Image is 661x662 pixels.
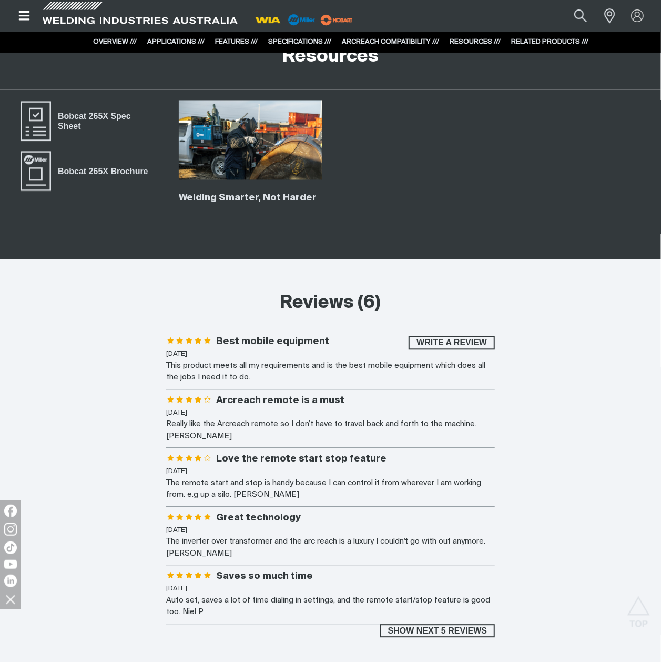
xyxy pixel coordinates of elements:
button: Write a review [409,336,495,349]
h2: Reviews (6) [166,292,495,315]
span: Bobcat 265X Spec Sheet [51,109,162,133]
li: Saves so much time - 5 [166,570,495,624]
h3: Arcreach remote is a must [216,395,344,407]
time: [DATE] [166,350,187,357]
div: The remote start and stop is handy because I can control it from wherever I am working from. e.g ... [166,477,495,501]
img: Instagram [4,523,17,536]
span: Rating: 5 [166,337,212,347]
li: Best mobile equipment - 5 [166,336,495,389]
h2: Resources [282,45,379,68]
a: OVERVIEW /// [94,38,137,45]
span: Bobcat 265X Brochure [51,164,155,178]
span: Write a review [410,336,494,349]
time: [DATE] [166,527,187,534]
a: Bobcat 265X Spec Sheet [19,100,162,142]
img: hide socials [2,590,19,608]
li: Great technology - 5 [166,512,495,566]
li: Love the remote start stop feature - 4 [166,453,495,507]
h3: Love the remote start stop feature [216,453,387,465]
time: [DATE] [166,409,187,416]
a: RESOURCES /// [450,38,501,45]
h3: Great technology [216,512,301,524]
img: LinkedIn [4,575,17,587]
button: Search products [563,4,598,28]
img: Welding smarter, not harder [179,100,322,180]
span: Show next 5 reviews [381,624,494,638]
input: Product name or item number... [550,4,598,28]
img: YouTube [4,560,17,569]
a: Bobcat 265X Brochure [19,150,155,192]
li: Arcreach remote is a must - 4 [166,395,495,448]
a: ARCREACH COMPATIBILITY /// [342,38,440,45]
a: miller [318,16,356,24]
img: miller [318,12,356,28]
button: Scroll to top [627,596,650,620]
span: Rating: 4 [166,396,212,405]
time: [DATE] [166,468,187,475]
a: Welding Smarter, Not Harder [179,193,317,203]
a: FEATURES /// [216,38,258,45]
h3: Best mobile equipment [216,336,329,348]
button: Show next 5 reviews [380,624,495,638]
span: Rating: 5 [166,572,212,581]
time: [DATE] [166,585,187,592]
a: SPECIFICATIONS /// [269,38,332,45]
div: The inverter over transformer and the arc reach is a luxury I couldn't go with out anymore. [PERS... [166,536,495,559]
div: Auto set, saves a lot of time dialing in settings, and the remote start/stop feature is good too.... [166,595,495,618]
span: Rating: 4 [166,455,212,464]
img: Facebook [4,505,17,517]
h3: Saves so much time [216,570,313,583]
span: Rating: 5 [166,513,212,523]
a: RELATED PRODUCTS /// [512,38,589,45]
div: This product meets all my requirements and is the best mobile equipment which does all the jobs I... [166,360,495,384]
div: Really like the Arcreach remote so I don’t have to travel back and forth to the machine. [PERSON_... [166,418,495,442]
img: TikTok [4,541,17,554]
a: APPLICATIONS /// [148,38,205,45]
